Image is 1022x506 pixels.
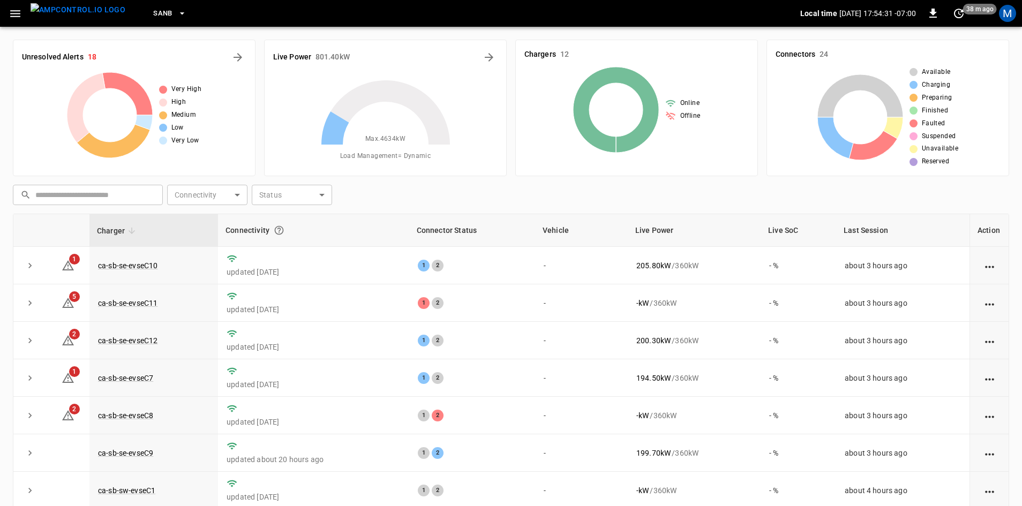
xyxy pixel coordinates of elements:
a: 2 [62,336,74,344]
span: High [171,97,186,108]
button: All Alerts [229,49,246,66]
p: 194.50 kW [636,373,671,383]
td: - [535,322,628,359]
th: Last Session [836,214,970,247]
td: - % [761,247,836,284]
div: / 360 kW [636,448,752,458]
span: 1 [69,366,80,377]
div: 2 [432,335,444,346]
p: 199.70 kW [636,448,671,458]
p: - kW [636,298,649,308]
a: ca-sb-se-evseC7 [98,374,153,382]
span: Low [171,123,184,133]
div: 2 [432,410,444,421]
span: Load Management = Dynamic [340,151,431,162]
td: - % [761,284,836,322]
span: Offline [680,111,701,122]
span: Medium [171,110,196,120]
div: action cell options [983,260,996,271]
td: about 3 hours ago [836,322,970,359]
div: action cell options [983,485,996,496]
span: 2 [69,329,80,339]
a: ca-sb-se-evseC12 [98,336,157,345]
button: SanB [149,3,191,24]
div: 1 [418,485,430,496]
div: action cell options [983,410,996,421]
button: expand row [22,333,38,349]
td: about 3 hours ago [836,434,970,472]
span: Available [922,67,951,78]
th: Connector Status [409,214,535,247]
p: 200.30 kW [636,335,671,346]
p: updated [DATE] [227,379,401,390]
div: / 360 kW [636,298,752,308]
div: 1 [418,410,430,421]
h6: 24 [820,49,828,61]
span: Charger [97,224,139,237]
td: - [535,247,628,284]
td: - % [761,359,836,397]
h6: 12 [560,49,569,61]
td: - [535,359,628,397]
span: Suspended [922,131,956,142]
a: ca-sb-sw-evseC1 [98,486,155,495]
p: updated [DATE] [227,267,401,277]
span: 5 [69,291,80,302]
td: about 3 hours ago [836,247,970,284]
p: updated [DATE] [227,304,401,315]
div: Connectivity [226,221,402,240]
button: expand row [22,370,38,386]
th: Live Power [628,214,761,247]
td: - % [761,322,836,359]
p: 205.80 kW [636,260,671,271]
div: 2 [432,297,444,309]
a: ca-sb-se-evseC10 [98,261,157,270]
div: 2 [432,372,444,384]
p: updated about 20 hours ago [227,454,401,465]
span: Very High [171,84,202,95]
span: Faulted [922,118,945,129]
div: / 360 kW [636,485,752,496]
div: 1 [418,260,430,271]
p: updated [DATE] [227,492,401,502]
td: - [535,434,628,472]
button: expand row [22,445,38,461]
div: 1 [418,297,430,309]
button: Energy Overview [480,49,498,66]
td: - [535,284,628,322]
p: updated [DATE] [227,342,401,352]
h6: Unresolved Alerts [22,51,84,63]
div: 2 [432,447,444,459]
span: SanB [153,7,172,20]
p: updated [DATE] [227,417,401,427]
h6: 18 [88,51,96,63]
button: expand row [22,407,38,424]
h6: Live Power [273,51,311,63]
a: 5 [62,298,74,306]
td: about 3 hours ago [836,397,970,434]
div: action cell options [983,448,996,458]
div: 1 [418,447,430,459]
div: / 360 kW [636,260,752,271]
h6: 801.40 kW [315,51,350,63]
div: action cell options [983,298,996,308]
div: / 360 kW [636,373,752,383]
td: about 3 hours ago [836,359,970,397]
div: 1 [418,372,430,384]
div: / 360 kW [636,335,752,346]
div: / 360 kW [636,410,752,421]
a: ca-sb-se-evseC9 [98,449,153,457]
span: 1 [69,254,80,265]
h6: Connectors [776,49,815,61]
td: about 3 hours ago [836,284,970,322]
a: 1 [62,373,74,382]
button: expand row [22,482,38,499]
span: Charging [922,80,950,90]
button: Connection between the charger and our software. [269,221,289,240]
span: Finished [922,105,948,116]
td: - % [761,434,836,472]
img: ampcontrol.io logo [31,3,125,17]
p: [DATE] 17:54:31 -07:00 [839,8,916,19]
a: ca-sb-se-evseC11 [98,299,157,307]
p: - kW [636,410,649,421]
